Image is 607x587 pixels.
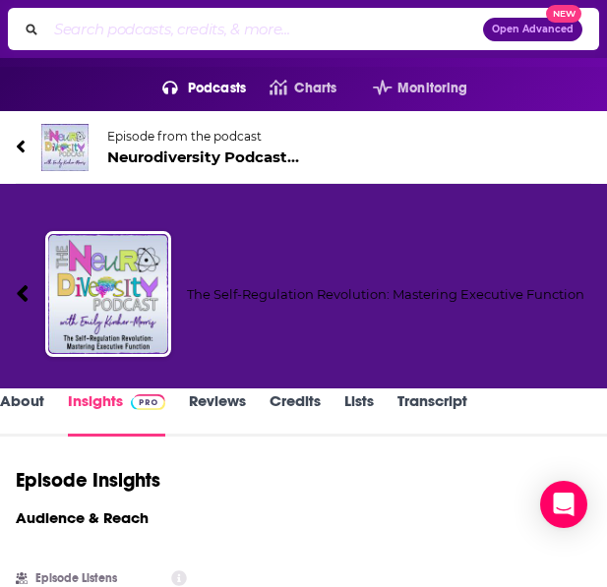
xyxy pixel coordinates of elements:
[131,394,165,410] img: Podchaser Pro
[270,391,321,437] a: Credits
[41,124,89,171] img: Neurodiversity Podcast
[16,468,160,493] h1: Episode Insights
[492,25,574,34] span: Open Advanced
[294,75,336,102] span: Charts
[16,508,149,527] h3: Audience & Reach
[16,124,304,171] a: Neurodiversity PodcastEpisode from the podcastNeurodiversity Podcast
[68,391,165,437] a: InsightsPodchaser Pro
[187,286,591,302] h3: The Self-Regulation Revolution: Mastering Executive Function
[344,391,374,437] a: Lists
[189,391,246,437] a: Reviews
[46,14,483,45] input: Search podcasts, credits, & more...
[107,147,304,166] span: Neurodiversity Podcast
[483,18,582,41] button: Open AdvancedNew
[48,234,168,354] img: The Self-Regulation Revolution: Mastering Executive Function
[107,129,304,144] span: Episode from the podcast
[246,73,336,104] a: Charts
[349,73,468,104] button: open menu
[35,571,117,585] h2: Episode Listens
[397,75,467,102] span: Monitoring
[188,75,246,102] span: Podcasts
[8,8,599,50] div: Search podcasts, credits, & more...
[139,73,246,104] button: open menu
[397,391,467,437] a: Transcript
[540,481,587,528] div: Open Intercom Messenger
[546,5,581,24] span: New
